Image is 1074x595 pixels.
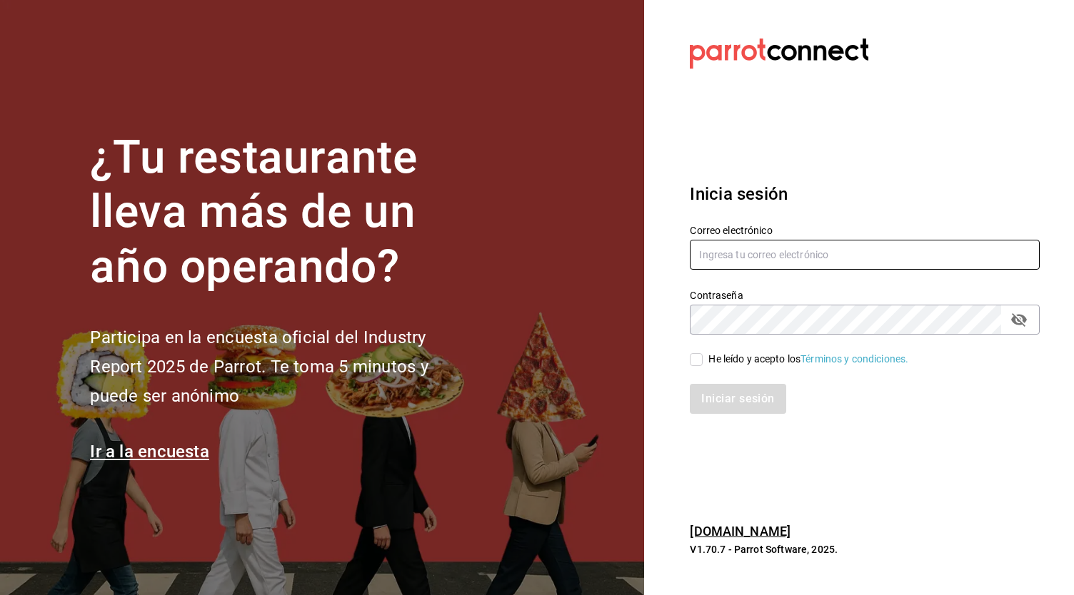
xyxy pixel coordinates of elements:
[90,442,209,462] a: Ir a la encuesta
[690,542,1040,556] p: V1.70.7 - Parrot Software, 2025.
[690,240,1040,270] input: Ingresa tu correo electrónico
[90,131,476,295] h1: ¿Tu restaurante lleva más de un año operando?
[1007,307,1031,332] button: passwordField
[690,524,791,539] a: [DOMAIN_NAME]
[801,353,908,365] a: Términos y condiciones.
[690,181,1040,207] h3: Inicia sesión
[690,225,1040,235] label: Correo electrónico
[690,290,1040,300] label: Contraseña
[708,352,908,367] div: He leído y acepto los
[90,323,476,410] h2: Participa en la encuesta oficial del Industry Report 2025 de Parrot. Te toma 5 minutos y puede se...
